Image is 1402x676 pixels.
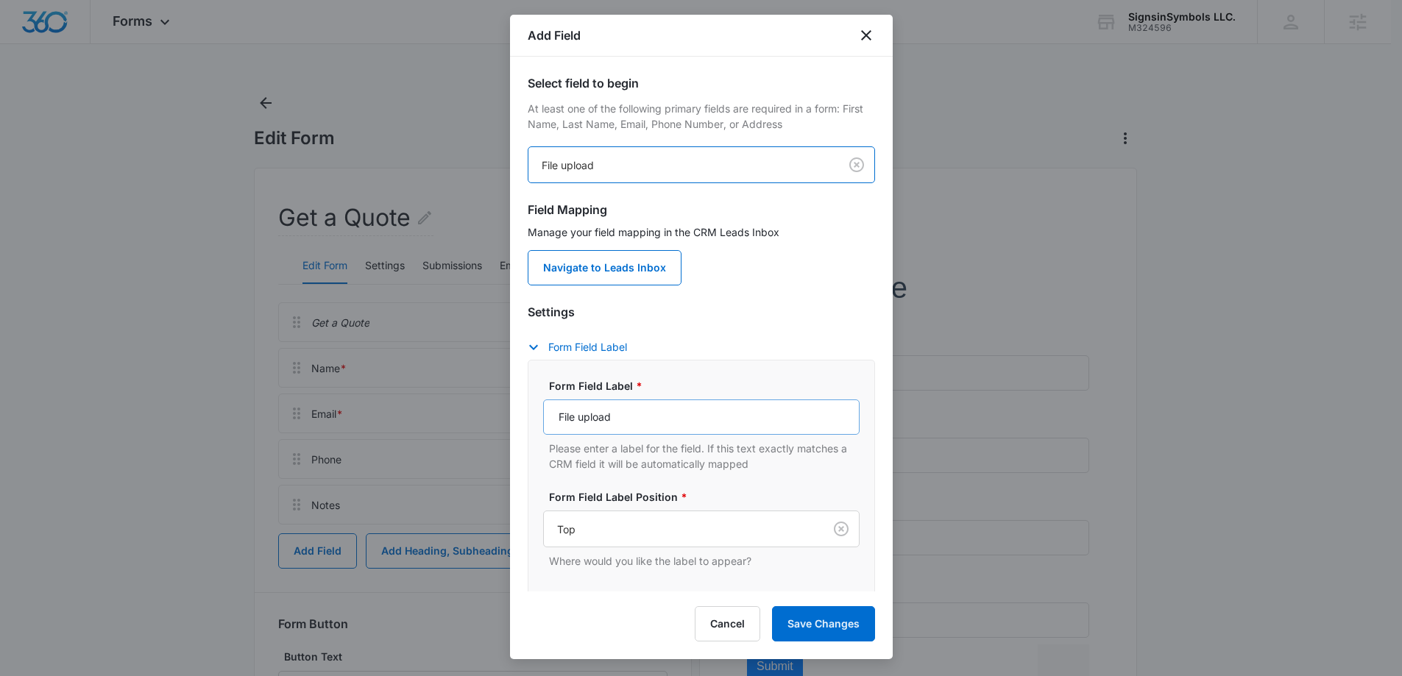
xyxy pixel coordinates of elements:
[528,338,642,356] button: Form Field Label
[528,250,681,285] a: Navigate to Leads Inbox
[549,553,860,569] p: Where would you like the label to appear?
[845,153,868,177] button: Clear
[549,489,865,505] label: Form Field Label Position
[528,303,875,321] h3: Settings
[772,606,875,641] button: Save Changes
[528,224,875,240] p: Manage your field mapping in the CRM Leads Inbox
[857,26,875,44] button: close
[549,378,865,394] label: Form Field Label
[829,517,853,541] button: Clear
[543,399,860,435] input: Form Field Label
[695,606,760,641] button: Cancel
[291,374,479,419] iframe: reCAPTCHA
[528,101,875,132] p: At least one of the following primary fields are required in a form: First Name, Last Name, Email...
[549,441,860,472] p: Please enter a label for the field. If this text exactly matches a CRM field it will be automatic...
[528,74,875,92] h3: Select field to begin
[528,201,875,218] h3: Field Mapping
[528,26,581,44] h1: Add Field
[10,390,46,402] span: Submit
